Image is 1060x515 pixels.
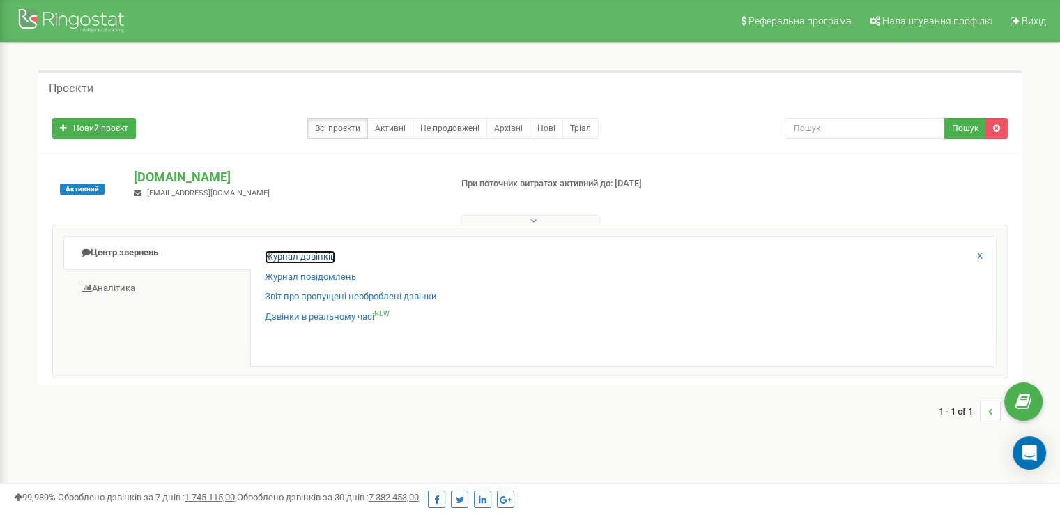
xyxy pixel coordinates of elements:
a: Активні [367,118,413,139]
input: Пошук [785,118,945,139]
h5: Проєкти [49,82,93,95]
u: 7 382 453,00 [369,492,419,502]
a: Аналiтика [63,271,251,306]
a: Архівні [486,118,530,139]
a: X [977,250,983,263]
a: Звіт про пропущені необроблені дзвінки [265,290,437,304]
nav: ... [939,387,1022,435]
a: Дзвінки в реальному часіNEW [265,311,390,324]
u: 1 745 115,00 [185,492,235,502]
span: Реферальна програма [748,15,852,27]
span: Оброблено дзвінків за 7 днів : [58,492,235,502]
a: Тріал [562,118,599,139]
span: Вихід [1022,15,1046,27]
a: Журнал повідомлень [265,271,356,284]
a: Всі проєкти [307,118,368,139]
a: Не продовжені [413,118,487,139]
a: Центр звернень [63,236,251,270]
span: Активний [60,184,105,195]
p: [DOMAIN_NAME] [134,168,438,186]
span: Оброблено дзвінків за 30 днів : [237,492,419,502]
p: При поточних витратах активний до: [DATE] [461,177,684,191]
span: [EMAIL_ADDRESS][DOMAIN_NAME] [147,188,270,197]
a: Новий проєкт [52,118,136,139]
button: Пошук [944,118,986,139]
span: 99,989% [14,492,56,502]
div: Open Intercom Messenger [1013,436,1046,470]
span: Налаштування профілю [882,15,992,27]
a: Нові [530,118,563,139]
sup: NEW [374,310,390,318]
a: Журнал дзвінків [265,251,335,264]
span: 1 - 1 of 1 [939,401,980,421]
